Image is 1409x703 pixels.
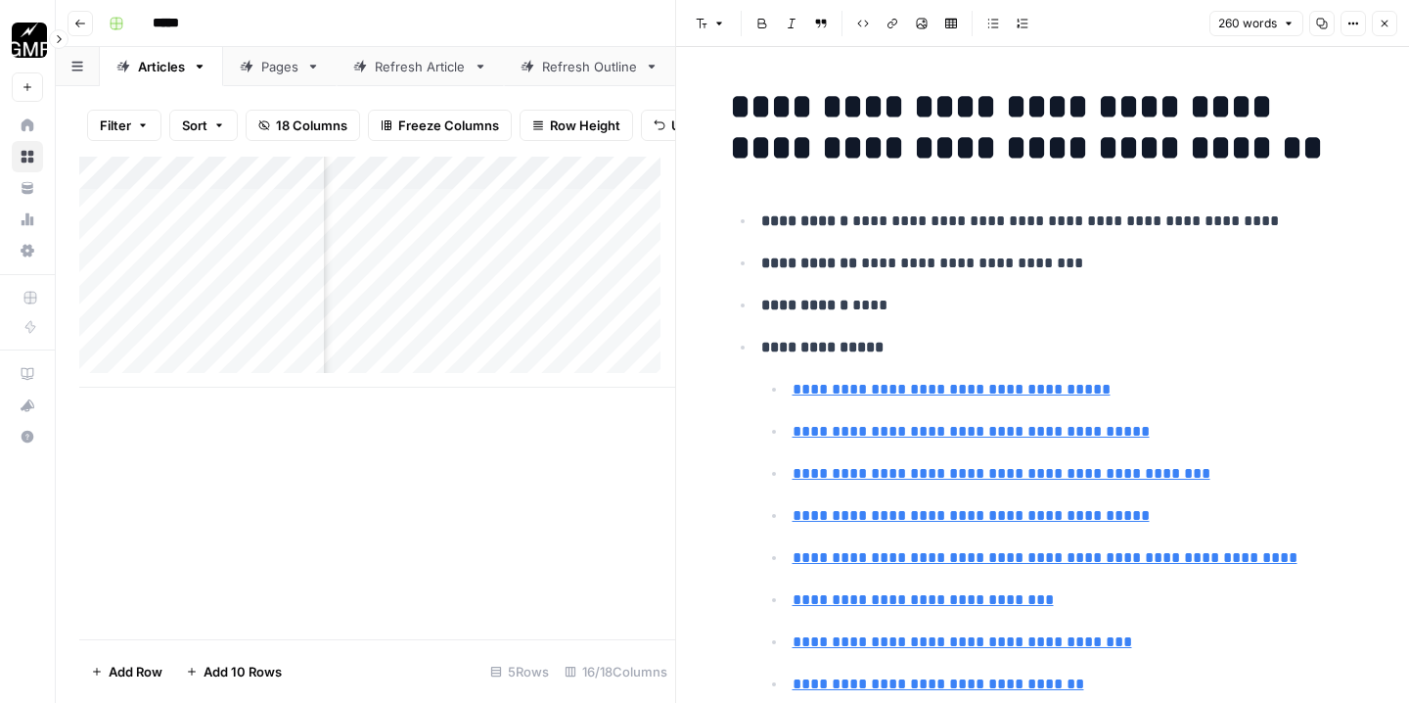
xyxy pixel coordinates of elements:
button: Freeze Columns [368,110,512,141]
span: 18 Columns [276,116,347,135]
button: Add Row [79,656,174,687]
div: Pages [261,57,298,76]
a: Refresh Outline [504,47,675,86]
span: Add Row [109,662,162,681]
button: Row Height [520,110,633,141]
a: Pages [223,47,337,86]
span: Filter [100,116,131,135]
span: Add 10 Rows [204,662,282,681]
div: 16/18 Columns [557,656,675,687]
a: Articles [100,47,223,86]
span: Freeze Columns [398,116,499,135]
button: 260 words [1209,11,1303,36]
div: What's new? [13,391,42,420]
button: 18 Columns [246,110,360,141]
div: Refresh Outline [542,57,637,76]
button: Workspace: Growth Marketing Pro [12,16,43,65]
button: What's new? [12,390,43,421]
a: AirOps Academy [12,358,43,390]
a: Usage [12,204,43,235]
button: Sort [169,110,238,141]
img: Growth Marketing Pro Logo [12,23,47,58]
button: Filter [87,110,161,141]
a: Home [12,110,43,141]
div: 5 Rows [482,656,557,687]
a: Your Data [12,172,43,204]
a: Refresh Article [337,47,504,86]
a: Settings [12,235,43,266]
span: Row Height [550,116,620,135]
button: Add 10 Rows [174,656,294,687]
a: Browse [12,141,43,172]
div: Articles [138,57,185,76]
button: Help + Support [12,421,43,452]
div: Refresh Article [375,57,466,76]
span: 260 words [1218,15,1277,32]
span: Sort [182,116,207,135]
button: Undo [641,110,717,141]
